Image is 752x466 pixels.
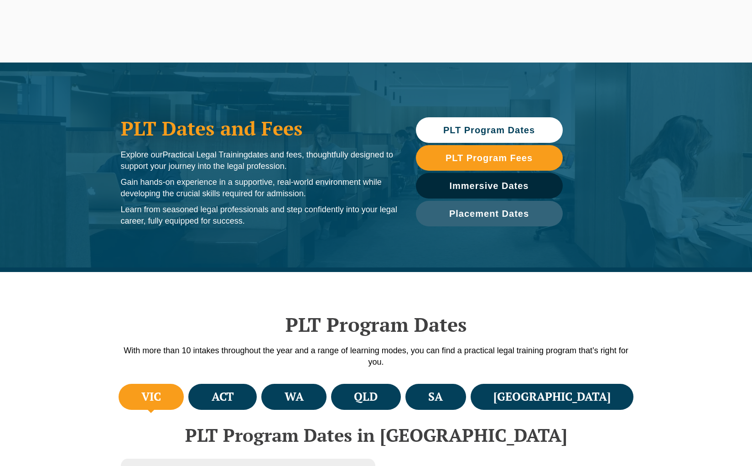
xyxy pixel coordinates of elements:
h2: PLT Program Dates in [GEOGRAPHIC_DATA] [116,425,636,445]
a: Immersive Dates [416,173,563,199]
p: Learn from seasoned legal professionals and step confidently into your legal career, fully equipp... [121,204,398,227]
h4: [GEOGRAPHIC_DATA] [493,389,611,404]
span: Placement Dates [449,209,529,218]
h4: VIC [141,389,161,404]
a: PLT Program Fees [416,145,563,171]
p: With more than 10 intakes throughout the year and a range of learning modes, you can find a pract... [116,345,636,368]
h4: SA [428,389,443,404]
h4: QLD [354,389,378,404]
h4: ACT [212,389,234,404]
span: Practical Legal Training [163,150,248,159]
span: PLT Program Dates [443,126,535,135]
h2: PLT Program Dates [116,313,636,336]
p: Gain hands-on experience in a supportive, real-world environment while developing the crucial ski... [121,177,398,199]
h1: PLT Dates and Fees [121,117,398,140]
a: PLT Program Dates [416,117,563,143]
span: Immersive Dates [450,181,529,190]
h4: WA [285,389,304,404]
a: Placement Dates [416,201,563,226]
span: PLT Program Fees [446,153,533,162]
p: Explore our dates and fees, thoughtfully designed to support your journey into the legal profession. [121,149,398,172]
